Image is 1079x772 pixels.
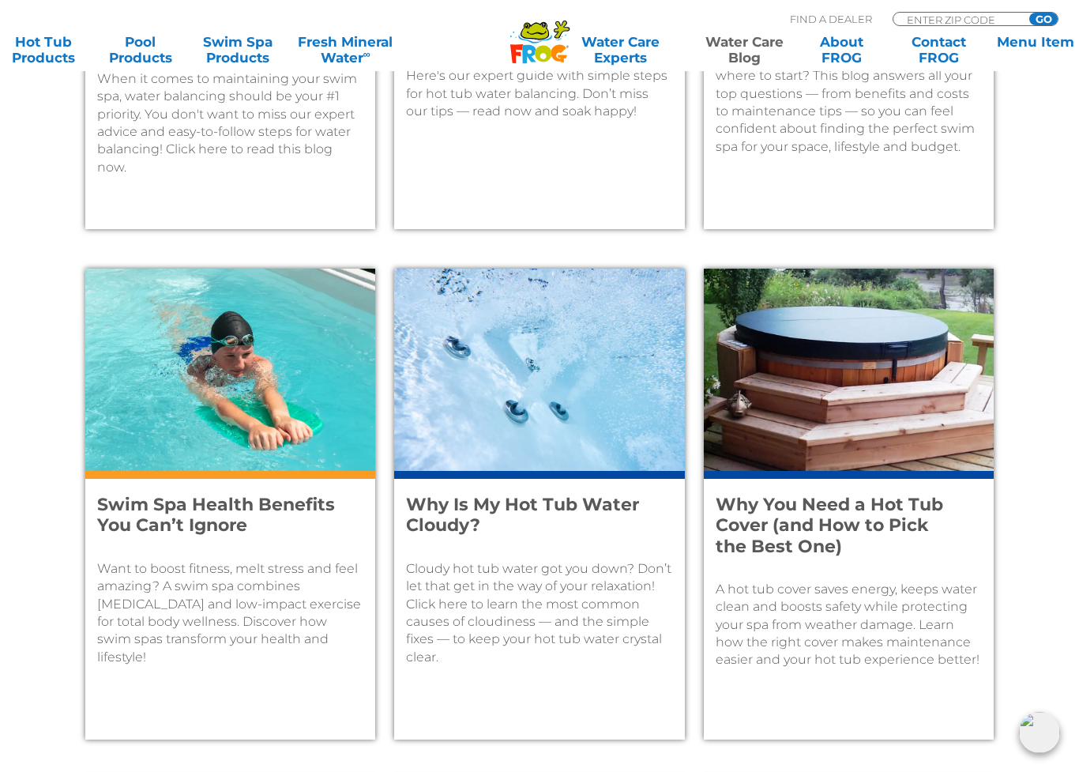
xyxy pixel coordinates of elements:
a: Underwater shot of hot tub jets. The water is slightly cloudy.Why Is My Hot Tub Water Cloudy?Clou... [394,269,684,740]
h4: Swim Spa Health Benefits You Can’t Ignore [97,495,342,537]
p: When it comes to maintaining your swim spa, water balancing should be your #1 priority. You don't... [97,70,363,176]
p: Want to boost fitness, melt stress and feel amazing? A swim spa combines [MEDICAL_DATA] and low-i... [97,560,363,666]
p: Find A Dealer [790,12,872,26]
a: Swim SpaProducts [194,34,280,66]
img: openIcon [1019,712,1060,753]
p: A hot tub cover saves energy, keeps water clean and boosts safety while protecting your spa from ... [716,581,982,669]
p: Ready for crystal clear hot tub water? Here's our expert guide with simple steps for hot tub wate... [406,50,672,121]
a: A young girl swims in a swim spa with a kickboard. She is wearing goggles and a blue swimsuit.Swi... [85,269,375,740]
a: Water CareExperts [551,34,691,66]
a: A hot tub cover fits snugly on an outdoor wooden hot tubWhy You Need a Hot Tub Cover (and How to ... [704,269,994,740]
p: Curious about swim spas but not sure where to start? This blog answers all your top questions — f... [716,50,982,156]
a: AboutFROG [799,34,885,66]
a: Fresh MineralWater∞ [291,34,400,66]
p: Cloudy hot tub water got you down? Don’t let that get in the way of your relaxation! Click here t... [406,560,672,666]
h4: Why You Need a Hot Tub Cover (and How to Pick the Best One) [716,495,961,557]
img: A young girl swims in a swim spa with a kickboard. She is wearing goggles and a blue swimsuit. [85,269,375,471]
a: PoolProducts [97,34,183,66]
a: Water CareBlog [701,34,788,66]
a: ContactFROG [896,34,982,66]
sup: ∞ [363,48,370,60]
input: GO [1029,13,1058,25]
a: Menu Item [993,34,1079,66]
input: Zip Code Form [905,13,1012,26]
img: Underwater shot of hot tub jets. The water is slightly cloudy. [394,269,684,471]
img: A hot tub cover fits snugly on an outdoor wooden hot tub [704,269,994,471]
h4: Why Is My Hot Tub Water Cloudy? [406,495,651,537]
